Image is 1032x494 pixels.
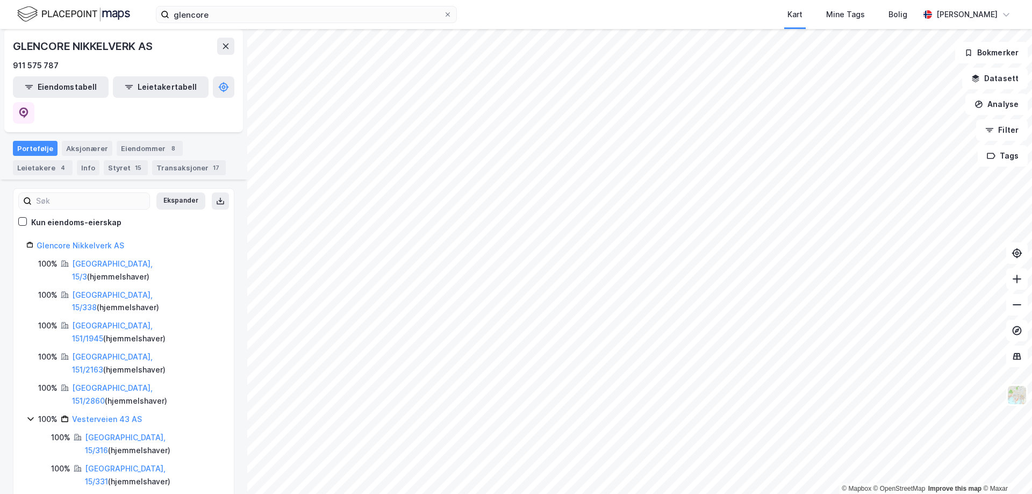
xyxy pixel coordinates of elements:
div: Eiendommer [117,141,183,156]
a: OpenStreetMap [873,485,926,492]
div: 100% [38,257,58,270]
button: Bokmerker [955,42,1028,63]
a: [GEOGRAPHIC_DATA], 15/331 [85,464,166,486]
div: ( hjemmelshaver ) [72,289,221,314]
a: [GEOGRAPHIC_DATA], 15/3 [72,259,153,281]
div: ( hjemmelshaver ) [72,319,221,345]
div: Mine Tags [826,8,865,21]
div: Kun eiendoms-eierskap [31,216,121,229]
div: Transaksjoner [152,160,226,175]
a: [GEOGRAPHIC_DATA], 15/316 [85,433,166,455]
div: [PERSON_NAME] [936,8,998,21]
button: Tags [978,145,1028,167]
div: Portefølje [13,141,58,156]
div: ( hjemmelshaver ) [72,350,221,376]
a: Improve this map [928,485,981,492]
img: Z [1007,385,1027,405]
button: Analyse [965,94,1028,115]
button: Filter [976,119,1028,141]
div: ( hjemmelshaver ) [85,462,221,488]
a: Vesterveien 43 AS [72,414,142,424]
div: ( hjemmelshaver ) [72,382,221,407]
iframe: Chat Widget [978,442,1032,494]
a: Glencore Nikkelverk AS [37,241,124,250]
div: Info [77,160,99,175]
div: 4 [58,162,68,173]
button: Leietakertabell [113,76,209,98]
div: 100% [51,431,70,444]
div: Leietakere [13,160,73,175]
div: 100% [51,462,70,475]
div: Aksjonærer [62,141,112,156]
a: [GEOGRAPHIC_DATA], 151/1945 [72,321,153,343]
div: 17 [211,162,221,173]
button: Ekspander [156,192,205,210]
button: Datasett [962,68,1028,89]
div: 100% [38,382,58,395]
div: 911 575 787 [13,59,59,72]
a: [GEOGRAPHIC_DATA], 151/2860 [72,383,153,405]
div: 100% [38,350,58,363]
input: Søk på adresse, matrikkel, gårdeiere, leietakere eller personer [169,6,443,23]
div: 15 [133,162,144,173]
div: Kart [787,8,802,21]
div: Bolig [888,8,907,21]
div: Styret [104,160,148,175]
div: 100% [38,413,58,426]
a: [GEOGRAPHIC_DATA], 151/2163 [72,352,153,374]
a: Mapbox [842,485,871,492]
div: ( hjemmelshaver ) [85,431,221,457]
img: logo.f888ab2527a4732fd821a326f86c7f29.svg [17,5,130,24]
div: 100% [38,289,58,302]
div: 100% [38,319,58,332]
button: Eiendomstabell [13,76,109,98]
div: GLENCORE NIKKELVERK AS [13,38,155,55]
input: Søk [32,193,149,209]
div: ( hjemmelshaver ) [72,257,221,283]
a: [GEOGRAPHIC_DATA], 15/338 [72,290,153,312]
div: 8 [168,143,178,154]
div: Kontrollprogram for chat [978,442,1032,494]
